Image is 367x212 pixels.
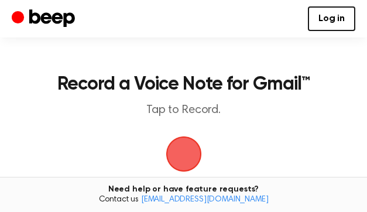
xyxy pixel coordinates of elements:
[12,8,78,30] a: Beep
[308,6,355,31] a: Log in
[21,103,346,118] p: Tap to Record.
[166,136,201,172] img: Beep Logo
[7,195,360,206] span: Contact us
[21,75,346,94] h1: Record a Voice Note for Gmail™
[141,196,269,204] a: [EMAIL_ADDRESS][DOMAIN_NAME]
